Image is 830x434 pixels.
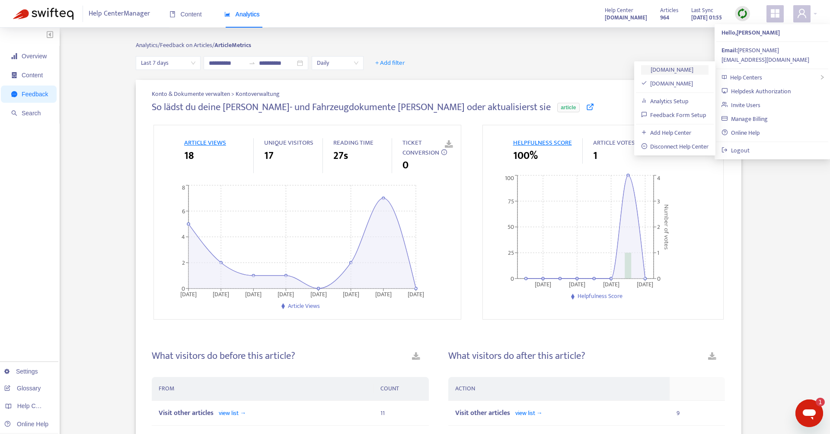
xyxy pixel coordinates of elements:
iframe: Number of unread messages [808,398,825,406]
tspan: Number of votes [661,204,671,250]
a: Manage Billing [721,114,768,124]
span: Helpfulness Score [578,291,622,301]
tspan: [DATE] [535,279,551,289]
tspan: 0 [657,274,661,284]
span: READING TIME [333,137,373,148]
span: Overview [22,53,47,60]
th: ACTION [448,377,670,401]
span: + Add filter [375,58,405,68]
a: Helpdesk Authorization [721,86,791,96]
tspan: [DATE] [213,289,229,299]
strong: Article Metrics [214,40,251,50]
span: Last 7 days [141,57,195,70]
span: book [169,11,176,17]
span: article [557,103,579,112]
span: 27s [333,148,348,164]
span: view list → [515,408,543,418]
span: message [11,91,17,97]
span: right [820,75,825,80]
a: [DOMAIN_NAME] [605,13,647,22]
img: sync.dc5367851b00ba804db3.png [737,8,748,19]
h4: What visitors do after this article? [448,350,585,362]
tspan: [DATE] [180,289,197,299]
span: Visit other articles [159,407,214,419]
span: ARTICLE VOTES [593,137,635,148]
tspan: 2 [657,222,660,232]
tspan: [DATE] [568,279,585,289]
span: Articles [660,6,678,15]
tspan: [DATE] [343,289,359,299]
span: Search [22,110,41,117]
tspan: 0 [182,284,185,294]
span: Help Center Manager [89,6,150,22]
tspan: 4 [657,173,661,183]
span: Help Centers [730,73,762,82]
strong: Hello, [PERSON_NAME] [721,28,780,38]
span: area-chart [224,11,230,17]
span: Help Center [605,6,633,15]
a: Disconnect Help Center [641,142,709,152]
span: UNIQUE VISITORS [264,137,313,148]
span: 11 [380,408,385,418]
tspan: 2 [182,258,185,268]
span: Content [169,11,202,18]
span: Analytics/ Feedback on Articles/ [136,40,214,50]
span: swap-right [249,60,255,67]
tspan: 1 [657,248,659,258]
strong: [DATE] 01:55 [691,13,722,22]
h4: So lädst du deine [PERSON_NAME]- und Fahrzeugdokumente [PERSON_NAME] oder aktualisierst sie [152,101,551,113]
div: [PERSON_NAME][EMAIL_ADDRESS][DOMAIN_NAME] [721,46,823,65]
a: Add Help Center [641,128,692,138]
span: Feedback [22,91,48,98]
th: COUNT [373,377,429,401]
a: Online Help [4,421,48,428]
tspan: 8 [182,183,185,193]
tspan: [DATE] [245,289,262,299]
span: view list → [219,408,246,418]
tspan: [DATE] [408,289,424,299]
th: FROM [152,377,373,401]
span: HELPFULNESS SCORE [513,137,572,148]
tspan: 0 [511,274,514,284]
a: [DOMAIN_NAME] [641,79,693,89]
tspan: 6 [182,206,185,216]
span: 17 [264,148,274,164]
span: Konto & Dokumente verwalten [152,89,231,99]
a: Logout [721,146,750,155]
span: user [797,8,807,19]
tspan: [DATE] [637,279,653,289]
span: 18 [184,148,194,164]
span: Daily [317,57,358,70]
span: to [249,60,255,67]
iframe: Button to launch messaging window, 1 unread message [795,399,823,427]
tspan: 50 [508,222,514,232]
span: Article Views [288,301,320,311]
span: ARTICLE VIEWS [184,137,226,148]
tspan: 25 [508,248,514,258]
span: search [11,110,17,116]
tspan: 100 [505,173,514,183]
span: Visit other articles [455,407,510,419]
span: Analytics [224,11,260,18]
span: TICKET CONVERSION [402,137,439,158]
a: Settings [4,368,38,375]
span: > [231,89,236,99]
a: Invite Users [721,100,760,110]
h4: What visitors do before this article? [152,350,295,362]
tspan: [DATE] [278,289,294,299]
strong: Email: [721,45,737,55]
tspan: [DATE] [310,289,326,299]
span: container [11,72,17,78]
span: Help Centers [17,402,53,409]
tspan: 3 [657,196,660,206]
span: 0 [402,158,409,173]
a: Feedback Form Setup [641,110,706,120]
span: Kontoverwaltung [236,89,280,98]
span: Last Sync [691,6,713,15]
tspan: [DATE] [603,279,619,289]
tspan: 75 [508,196,514,206]
strong: 964 [660,13,669,22]
span: appstore [770,8,780,19]
a: [DOMAIN_NAME] [641,65,694,75]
